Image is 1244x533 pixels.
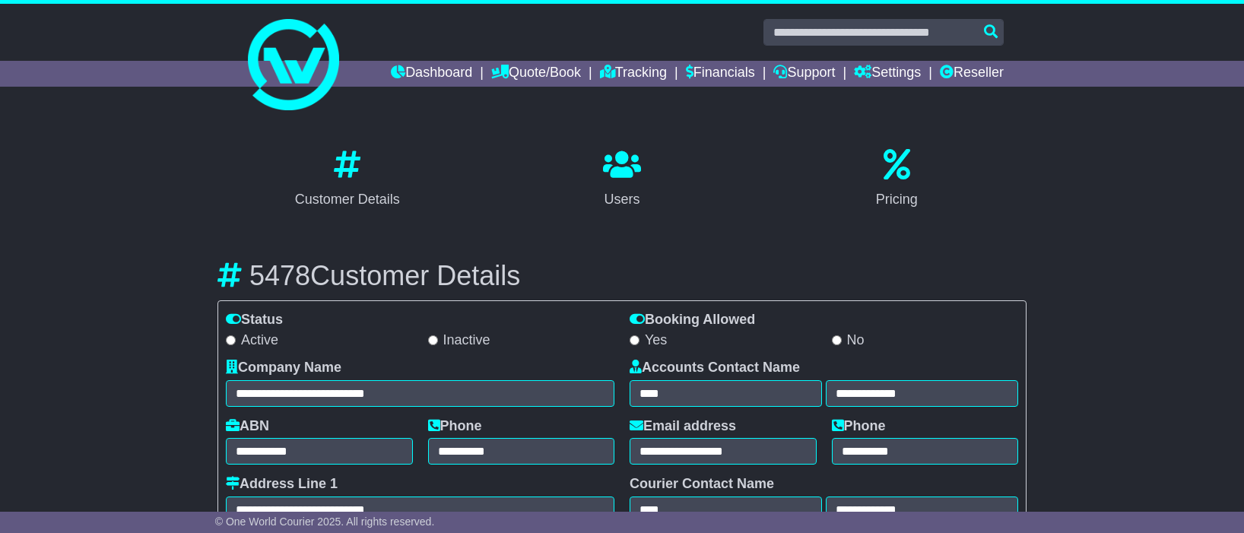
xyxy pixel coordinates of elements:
[428,418,482,435] label: Phone
[249,260,310,291] span: 5478
[940,61,1004,87] a: Reseller
[630,476,774,493] label: Courier Contact Name
[226,332,278,349] label: Active
[226,312,283,328] label: Status
[593,144,651,215] a: Users
[630,418,736,435] label: Email address
[773,61,835,87] a: Support
[854,61,921,87] a: Settings
[630,360,800,376] label: Accounts Contact Name
[630,332,667,349] label: Yes
[603,189,641,210] div: Users
[428,335,438,345] input: Inactive
[832,335,842,345] input: No
[428,332,490,349] label: Inactive
[215,516,435,528] span: © One World Courier 2025. All rights reserved.
[686,61,755,87] a: Financials
[226,418,269,435] label: ABN
[600,61,667,87] a: Tracking
[491,61,581,87] a: Quote/Book
[391,61,472,87] a: Dashboard
[630,335,639,345] input: Yes
[832,418,886,435] label: Phone
[226,335,236,345] input: Active
[876,189,918,210] div: Pricing
[285,144,410,215] a: Customer Details
[295,189,400,210] div: Customer Details
[226,360,341,376] label: Company Name
[630,312,755,328] label: Booking Allowed
[217,261,1027,291] h3: Customer Details
[866,144,928,215] a: Pricing
[226,476,338,493] label: Address Line 1
[832,332,865,349] label: No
